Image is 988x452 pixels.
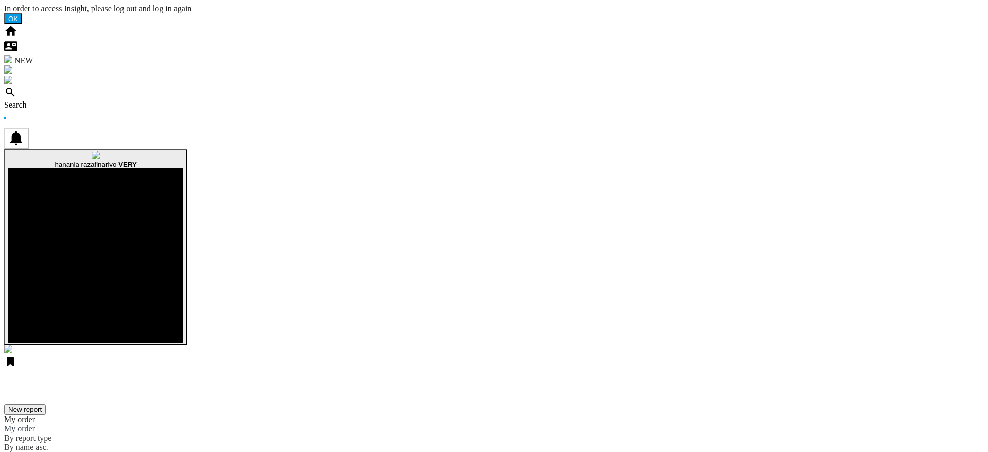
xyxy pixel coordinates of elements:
button: hanania razafinarivo VERY [4,149,187,345]
div: Home [4,24,984,40]
div: My order [4,424,984,433]
div: By name asc. [4,443,984,452]
span: NEW [14,56,33,65]
b: VERY [118,161,137,168]
img: profile.jpg [92,151,100,159]
h2: My reports [4,380,984,394]
img: wiser-w-icon-blue.png [4,345,12,353]
span: hanania razafinarivo [55,161,116,168]
img: alerts-logo.svg [4,65,12,74]
button: OK [4,13,22,24]
div: In order to access Insight, please log out and log in again [4,4,984,13]
a: Open Wiser website [4,346,12,355]
div: Alerts [4,65,984,76]
div: WiseCard [4,55,984,65]
img: wise-card.svg [4,55,12,63]
img: cosmetic-logo.svg [4,76,12,84]
div: My order [4,415,984,424]
button: 0 notification [4,128,29,149]
div: By report type [4,433,984,443]
div: Search [4,100,984,110]
button: New report [4,404,46,415]
div: Contact us [4,40,984,55]
div: Access to Chanel Cosmetic [4,76,984,86]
